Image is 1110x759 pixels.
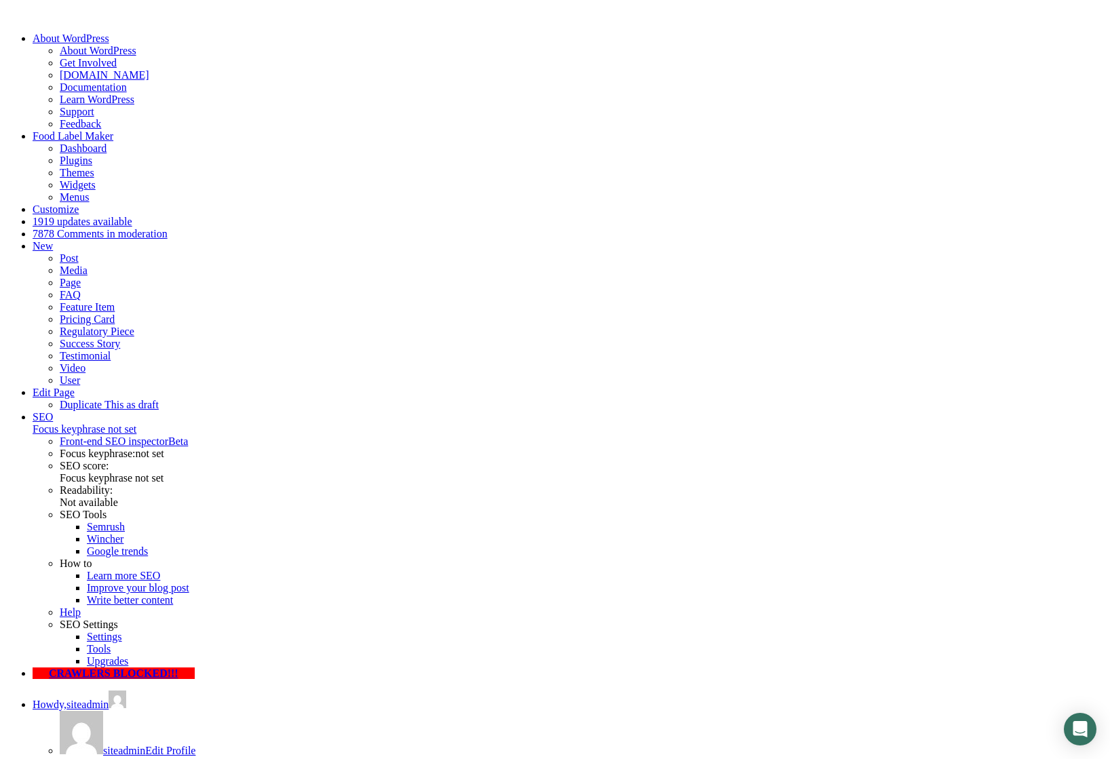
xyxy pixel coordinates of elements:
ul: About WordPress [33,69,1105,130]
div: Not available [60,497,1105,509]
a: Media [60,265,88,276]
div: SEO score: [60,460,1105,484]
span: 78 Comments in moderation [43,228,168,239]
span: 78 [33,228,43,239]
a: User [60,374,80,386]
div: Focus keyphrase not set [60,472,1105,484]
a: Testimonial [60,350,111,362]
a: Help [60,606,81,618]
div: Readability: [60,484,1105,509]
span: Edit Profile [145,745,195,756]
a: Get Involved [60,57,117,69]
a: Support [60,106,94,117]
a: Front-end SEO inspector [60,435,188,447]
a: Dashboard [60,142,107,154]
a: CRAWLERS BLOCKED!!! [33,667,195,679]
div: Focus keyphrase not set [33,423,1105,435]
a: Edit Page [33,387,75,398]
a: Learn more SEO [87,570,160,581]
a: Plugins [60,155,92,166]
span: Beta [168,435,188,447]
a: Widgets [60,179,96,191]
span: Focus keyphrase not set [33,423,136,435]
span: 19 updates available [43,216,132,227]
a: Documentation [60,81,127,93]
span: About WordPress [33,33,109,44]
a: Post [60,252,79,264]
a: Customize [33,203,79,215]
a: [DOMAIN_NAME] [60,69,149,81]
a: Menus [60,191,90,203]
a: Settings [87,631,122,642]
a: About WordPress [60,45,136,56]
span: Focus keyphrase not set [60,472,164,484]
a: Duplicate This as draft [60,399,159,410]
a: Learn WordPress [60,94,134,105]
ul: New [33,252,1105,387]
a: Improve your blog post [87,582,189,593]
a: Semrush [87,521,125,532]
a: Howdy, [33,699,126,710]
div: Focus keyphrase: [60,448,1105,460]
ul: Food Label Maker [33,167,1105,203]
a: Success Story [60,338,120,349]
span: 19 [33,216,43,227]
a: Video [60,362,85,374]
ul: About WordPress [33,45,1105,69]
span: New [33,240,53,252]
a: Tools [87,643,111,655]
a: Pricing Card [60,313,115,325]
a: Google trends [87,545,148,557]
a: Regulatory Piece [60,326,134,337]
div: How to [60,558,1105,570]
a: Food Label Maker [33,130,113,142]
div: Open Intercom Messenger [1064,713,1096,745]
span: Not available [60,497,118,508]
a: FAQ [60,289,81,300]
a: Upgrades [87,655,128,667]
div: SEO Settings [60,619,1105,631]
span: siteadmin [66,699,109,710]
a: Feedback [60,118,101,130]
ul: Food Label Maker [33,142,1105,167]
span: siteadmin [103,745,145,756]
span: SEO [33,411,53,423]
a: Themes [60,167,94,178]
div: SEO Tools [60,509,1105,521]
a: Write better content [87,594,173,606]
a: Feature Item [60,301,115,313]
span: not set [136,448,164,459]
a: Wincher [87,533,123,545]
a: Page [60,277,81,288]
